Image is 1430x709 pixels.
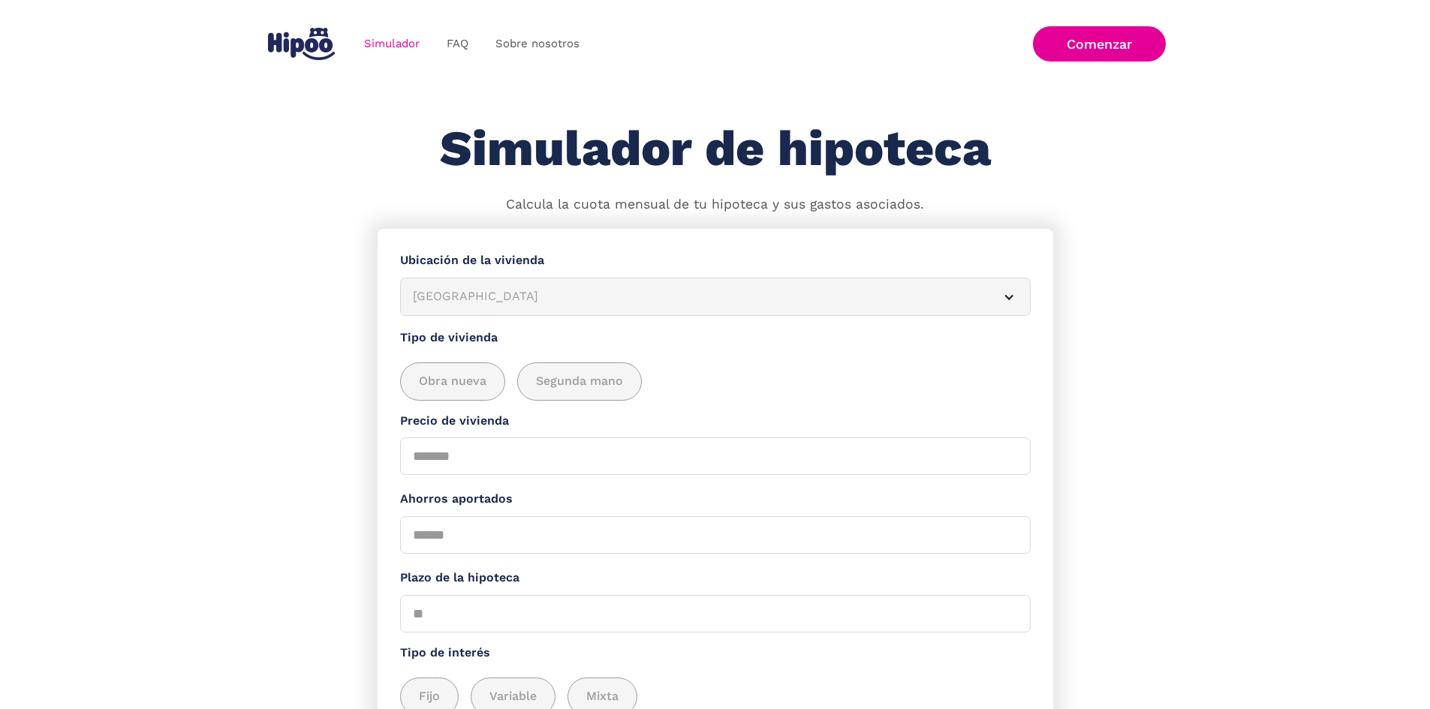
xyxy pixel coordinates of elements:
label: Tipo de vivienda [400,329,1031,347]
span: Segunda mano [536,372,623,391]
label: Plazo de la hipoteca [400,569,1031,587]
div: add_description_here [400,362,1031,401]
label: Ahorros aportados [400,490,1031,509]
h1: Simulador de hipoteca [440,122,991,176]
div: [GEOGRAPHIC_DATA] [413,287,982,306]
span: Fijo [419,687,440,706]
label: Precio de vivienda [400,412,1031,431]
span: Mixta [586,687,619,706]
p: Calcula la cuota mensual de tu hipoteca y sus gastos asociados. [506,195,924,215]
label: Tipo de interés [400,644,1031,662]
a: FAQ [433,29,482,59]
a: Sobre nosotros [482,29,593,59]
label: Ubicación de la vivienda [400,251,1031,270]
span: Variable [489,687,537,706]
a: Comenzar [1033,26,1166,62]
article: [GEOGRAPHIC_DATA] [400,278,1031,316]
span: Obra nueva [419,372,486,391]
a: Simulador [351,29,433,59]
a: home [265,22,339,66]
